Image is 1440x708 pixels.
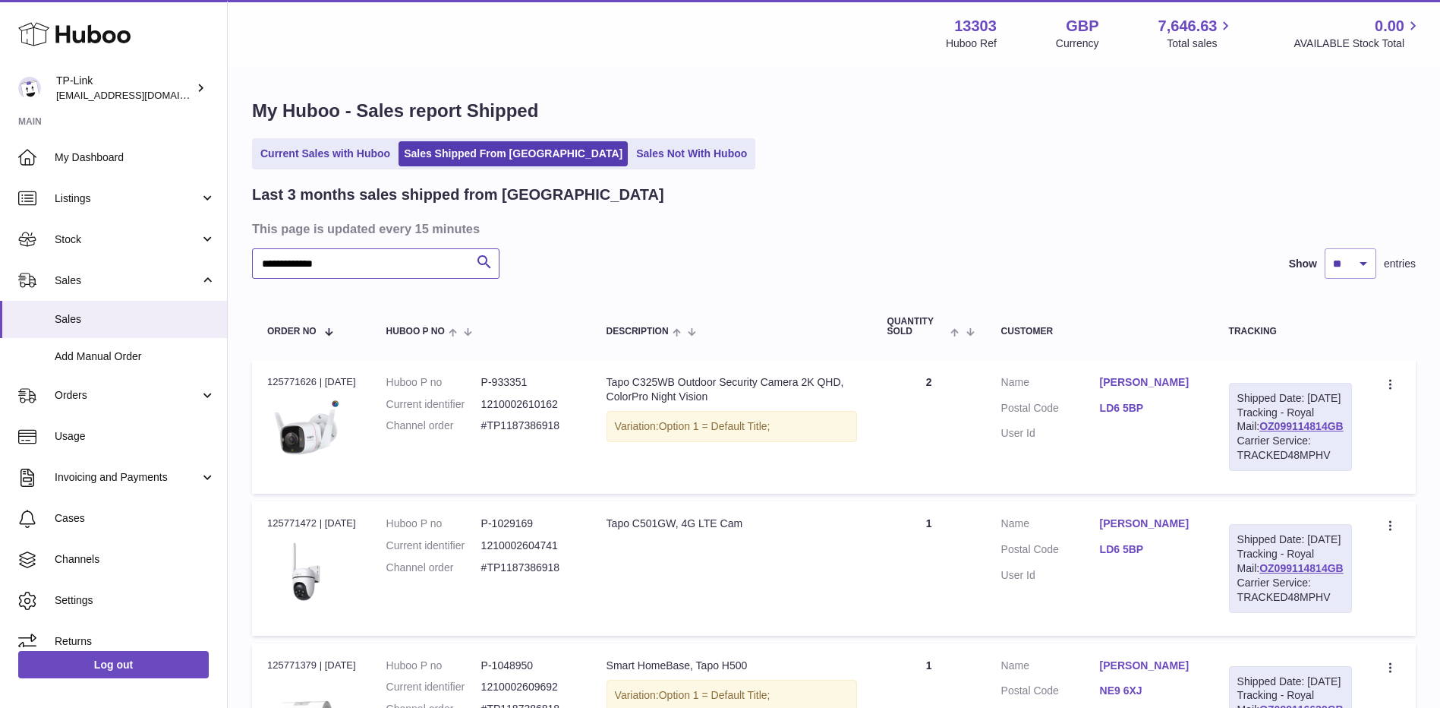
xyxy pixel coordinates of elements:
div: Variation: [607,411,857,442]
td: 2 [872,360,986,494]
strong: 13303 [954,16,997,36]
dt: Name [1001,517,1100,535]
a: OZ099114814GB [1259,562,1344,574]
a: 7,646.63 Total sales [1158,16,1235,51]
dt: Current identifier [386,397,481,412]
span: 0.00 [1375,16,1404,36]
span: 7,646.63 [1158,16,1218,36]
dt: Current identifier [386,539,481,553]
span: Returns [55,634,216,649]
span: Huboo P no [386,327,445,337]
span: Sales [55,273,200,288]
strong: GBP [1066,16,1098,36]
span: Sales [55,312,216,327]
dd: P-933351 [481,375,576,390]
span: AVAILABLE Stock Total [1293,36,1422,51]
a: [PERSON_NAME] [1100,517,1199,531]
a: OZ099114814GB [1259,420,1344,432]
label: Show [1289,257,1317,271]
dd: 1210002604741 [481,539,576,553]
dd: P-1048950 [481,659,576,673]
dt: Current identifier [386,680,481,694]
dt: User Id [1001,568,1100,583]
span: Cases [55,511,216,526]
span: entries [1384,257,1416,271]
div: Carrier Service: TRACKED48MPHV [1237,434,1344,463]
span: Invoicing and Payments [55,470,200,485]
div: Currency [1056,36,1099,51]
span: [EMAIL_ADDRESS][DOMAIN_NAME] [56,89,223,101]
span: Total sales [1167,36,1234,51]
dt: Huboo P no [386,517,481,531]
span: Usage [55,429,216,444]
div: Shipped Date: [DATE] [1237,391,1344,406]
dt: Postal Code [1001,684,1100,702]
dd: #TP1187386918 [481,419,576,433]
dt: Huboo P no [386,375,481,390]
div: Shipped Date: [DATE] [1237,675,1344,689]
span: Quantity Sold [887,317,947,337]
div: Customer [1001,327,1199,337]
span: Channels [55,552,216,567]
dt: Channel order [386,419,481,433]
div: Tracking [1229,327,1352,337]
a: LD6 5BP [1100,401,1199,416]
span: Add Manual Order [55,349,216,364]
a: 0.00 AVAILABLE Stock Total [1293,16,1422,51]
div: 125771626 | [DATE] [267,375,356,389]
span: Settings [55,593,216,608]
dt: Postal Code [1001,401,1100,419]
div: 125771472 | [DATE] [267,517,356,530]
dt: Postal Code [1001,542,1100,561]
div: Smart HomeBase, Tapo H500 [607,659,857,673]
div: TP-Link [56,74,193,103]
a: Current Sales with Huboo [255,141,395,166]
a: NE9 6XJ [1100,684,1199,698]
dd: #TP1187386918 [481,561,576,575]
div: Tracking - Royal Mail: [1229,383,1352,471]
span: Order No [267,327,317,337]
div: Shipped Date: [DATE] [1237,533,1344,547]
a: LD6 5BP [1100,542,1199,557]
a: Sales Shipped From [GEOGRAPHIC_DATA] [399,141,628,166]
img: 133031744300137.jpg [267,536,343,602]
div: Tapo C501GW, 4G LTE Cam [607,517,857,531]
dd: 1210002610162 [481,397,576,412]
img: Square-Tapo_C325WB-icon-onrighttop.jpg [267,394,343,469]
dt: Name [1001,659,1100,677]
h3: This page is updated every 15 minutes [252,220,1412,237]
div: Carrier Service: TRACKED48MPHV [1237,576,1344,605]
span: Description [607,327,669,337]
dd: 1210002609692 [481,680,576,694]
span: Option 1 = Default Title; [659,689,770,701]
div: Tracking - Royal Mail: [1229,524,1352,612]
a: [PERSON_NAME] [1100,375,1199,390]
div: Tapo C325WB Outdoor Security Camera 2K QHD, ColorPro Night Vision [607,375,857,404]
dt: Huboo P no [386,659,481,673]
img: gaby.chen@tp-link.com [18,77,41,100]
a: Log out [18,651,209,678]
dt: Name [1001,375,1100,394]
span: My Dashboard [55,150,216,165]
dt: User Id [1001,426,1100,441]
span: Option 1 = Default Title; [659,420,770,432]
dt: Channel order [386,561,481,575]
span: Orders [55,388,200,403]
span: Listings [55,191,200,206]
div: Huboo Ref [946,36,997,51]
span: Stock [55,232,200,247]
td: 1 [872,501,986,635]
a: [PERSON_NAME] [1100,659,1199,673]
h2: Last 3 months sales shipped from [GEOGRAPHIC_DATA] [252,185,664,205]
h1: My Huboo - Sales report Shipped [252,99,1416,123]
a: Sales Not With Huboo [631,141,752,166]
div: 125771379 | [DATE] [267,659,356,672]
dd: P-1029169 [481,517,576,531]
